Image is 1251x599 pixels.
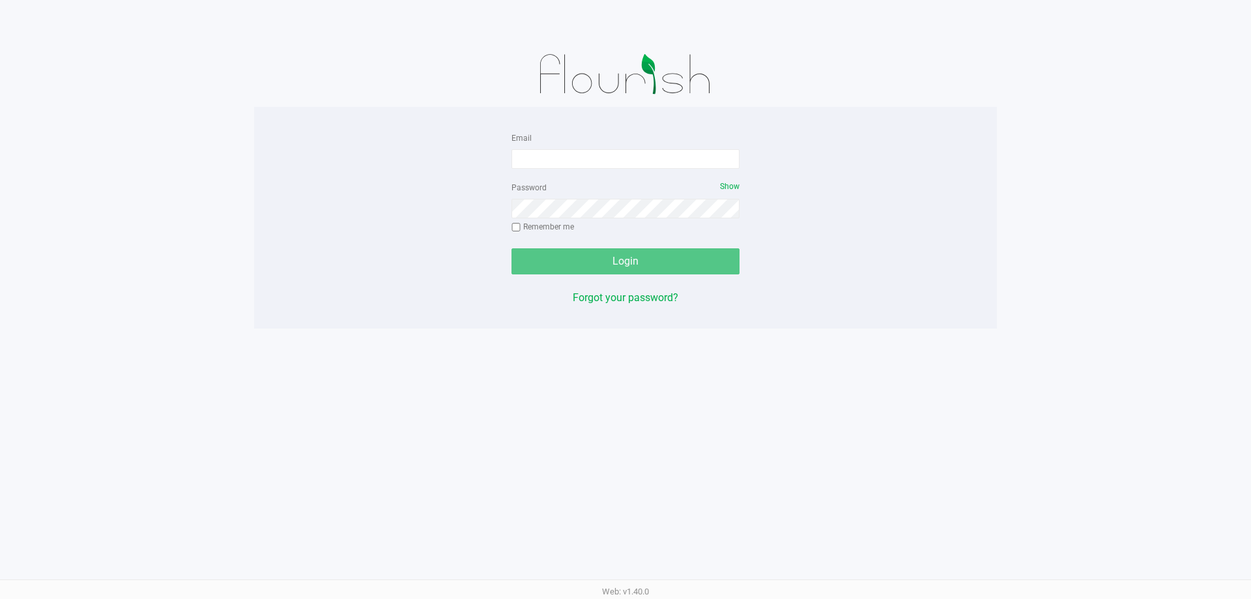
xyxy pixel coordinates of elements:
input: Remember me [511,223,521,232]
label: Remember me [511,221,574,233]
label: Email [511,132,532,144]
span: Show [720,182,740,191]
label: Password [511,182,547,194]
button: Forgot your password? [573,290,678,306]
span: Web: v1.40.0 [602,587,649,596]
